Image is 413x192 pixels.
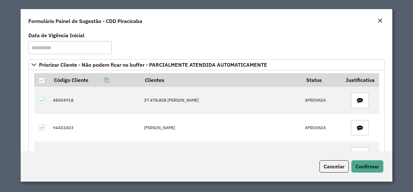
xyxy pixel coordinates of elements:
[140,141,302,169] td: [PERSON_NAME]
[140,114,302,141] td: [PERSON_NAME]
[50,73,141,87] th: Código Cliente
[376,17,385,25] button: Close
[28,17,142,25] h4: Formulário Painel de Sugestão - CDD Piracicaba
[28,59,385,70] a: Priorizar Cliente - Não podem ficar no buffer - PARCIALMENTE ATENDIDA AUTOMATICAMENTE
[140,87,302,114] td: 37.478.808 [PERSON_NAME]
[88,77,109,83] a: Copiar
[50,114,141,141] td: 94403403
[302,114,341,141] td: APROVADA
[140,73,302,87] th: Clientes
[50,141,141,169] td: 48091357
[39,62,267,67] span: Priorizar Cliente - Não podem ficar no buffer - PARCIALMENTE ATENDIDA AUTOMATICAMENTE
[302,87,341,114] td: APROVADA
[302,141,341,169] td: APROVADA
[351,160,383,173] button: Confirmar
[302,73,341,87] th: Status
[50,87,141,114] td: 48004918
[319,160,349,173] button: Cancelar
[28,31,85,39] label: Data de Vigência Inicial
[341,73,379,87] th: Justificativa
[356,163,379,170] span: Confirmar
[324,163,345,170] span: Cancelar
[378,18,383,23] em: Fechar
